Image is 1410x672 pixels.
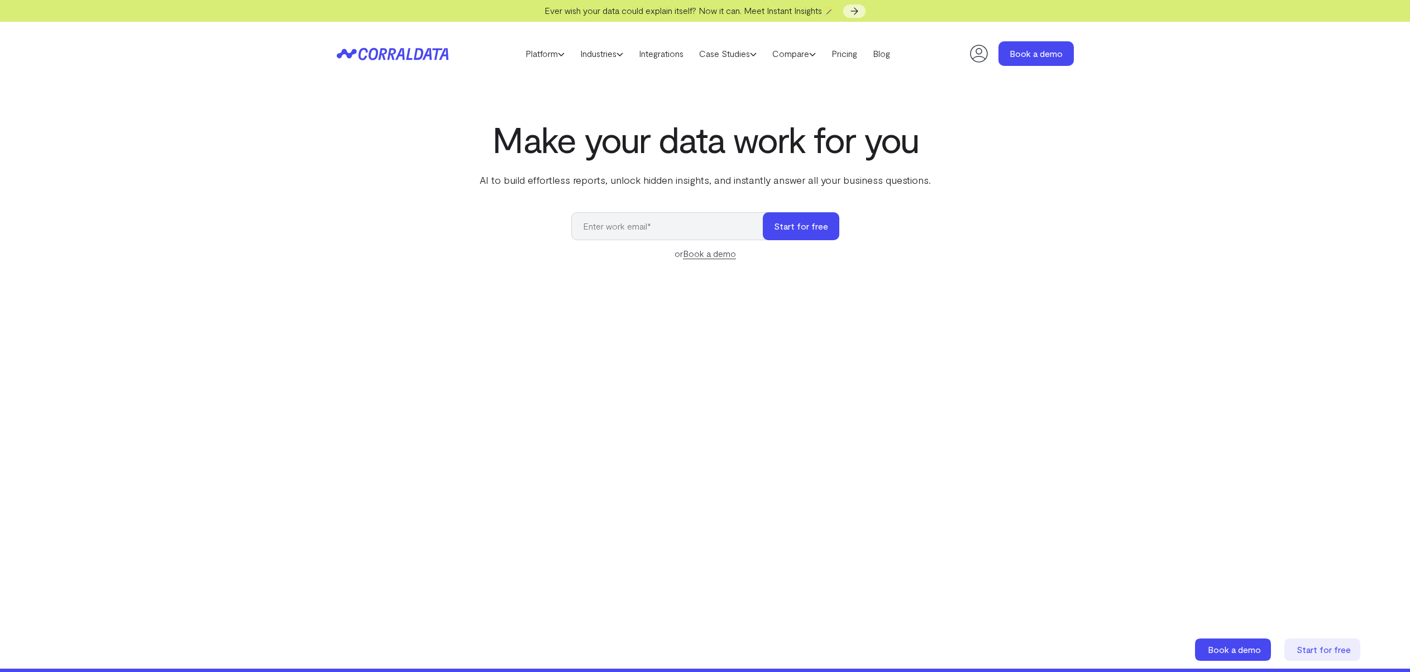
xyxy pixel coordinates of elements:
div: or [571,247,839,260]
a: Industries [572,45,631,62]
span: Start for free [1297,644,1351,655]
a: Compare [764,45,824,62]
a: Book a demo [683,248,736,259]
a: Start for free [1284,638,1363,661]
h1: Make your data work for you [477,119,933,159]
a: Blog [865,45,898,62]
a: Platform [518,45,572,62]
a: Book a demo [998,41,1074,66]
span: Ever wish your data could explain itself? Now it can. Meet Instant Insights 🪄 [544,5,835,16]
input: Enter work email* [571,212,774,240]
span: Book a demo [1208,644,1261,655]
a: Pricing [824,45,865,62]
a: Book a demo [1195,638,1273,661]
a: Case Studies [691,45,764,62]
button: Start for free [763,212,839,240]
a: Integrations [631,45,691,62]
p: AI to build effortless reports, unlock hidden insights, and instantly answer all your business qu... [477,173,933,187]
